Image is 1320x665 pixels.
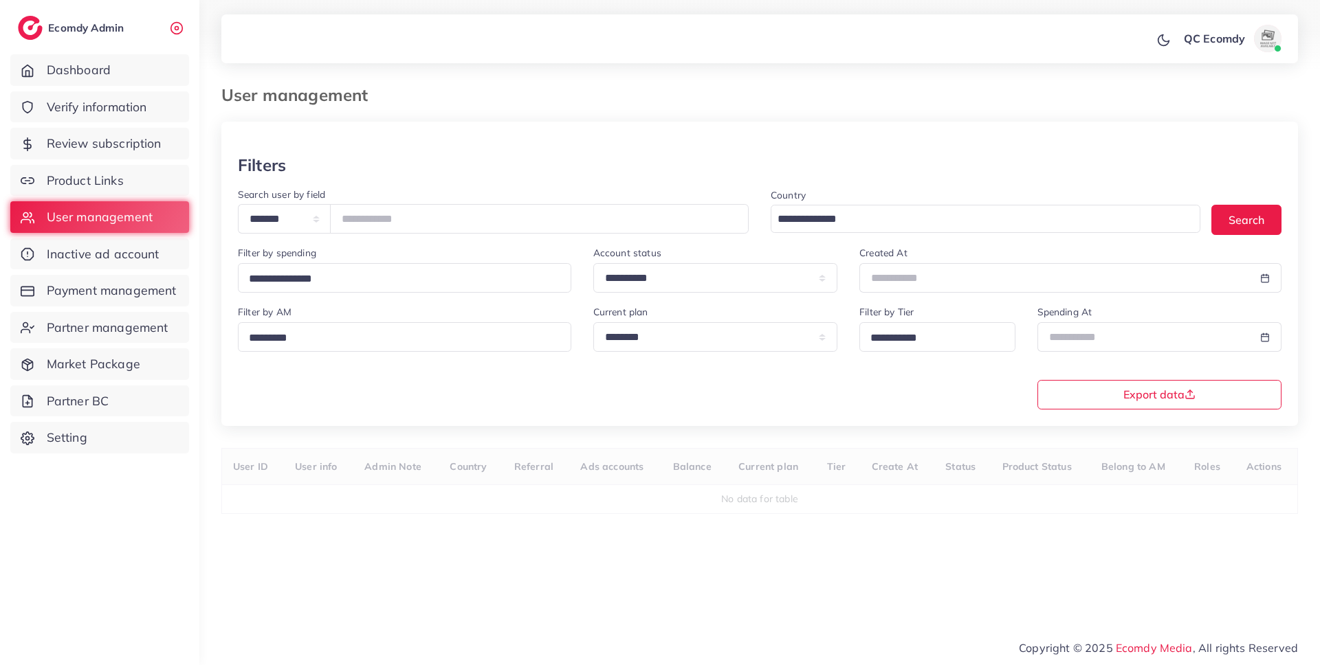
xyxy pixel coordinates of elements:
span: Product Links [47,172,124,190]
input: Search for option [244,328,553,349]
a: Payment management [10,275,189,306]
a: Market Package [10,348,189,380]
div: Search for option [238,322,571,352]
input: Search for option [244,269,553,290]
a: User management [10,201,189,233]
label: Filter by spending [238,246,316,260]
a: Dashboard [10,54,189,86]
a: Inactive ad account [10,238,189,270]
label: Account status [593,246,661,260]
label: Created At [859,246,907,260]
p: QC Ecomdy [1184,30,1245,47]
label: Filter by Tier [859,305,914,319]
label: Search user by field [238,188,325,201]
span: Verify information [47,98,147,116]
span: Partner management [47,319,168,337]
span: Inactive ad account [47,245,159,263]
a: Setting [10,422,189,453]
span: Setting [47,429,87,447]
img: avatar [1254,25,1281,52]
a: logoEcomdy Admin [18,16,127,40]
h2: Ecomdy Admin [48,21,127,34]
a: Review subscription [10,128,189,159]
label: Spending At [1037,305,1092,319]
a: Partner management [10,312,189,343]
span: Partner BC [47,392,109,410]
span: Copyright © 2025 [1019,640,1298,656]
span: Dashboard [47,61,111,79]
a: Verify information [10,91,189,123]
div: Search for option [859,322,1015,352]
img: logo [18,16,43,40]
h3: Filters [238,155,286,175]
label: Filter by AM [238,305,291,319]
span: Market Package [47,355,140,373]
button: Search [1211,205,1281,234]
span: Review subscription [47,135,162,153]
span: Payment management [47,282,177,300]
a: QC Ecomdyavatar [1176,25,1287,52]
label: Current plan [593,305,648,319]
div: Search for option [238,263,571,293]
h3: User management [221,85,379,105]
div: Search for option [771,205,1200,233]
label: Country [771,188,806,202]
span: , All rights Reserved [1193,640,1298,656]
span: User management [47,208,153,226]
button: Export data [1037,380,1282,409]
span: Export data [1123,389,1196,400]
input: Search for option [866,328,997,349]
a: Partner BC [10,385,189,417]
input: Search for option [773,209,1182,230]
a: Ecomdy Media [1116,641,1193,655]
a: Product Links [10,165,189,196]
